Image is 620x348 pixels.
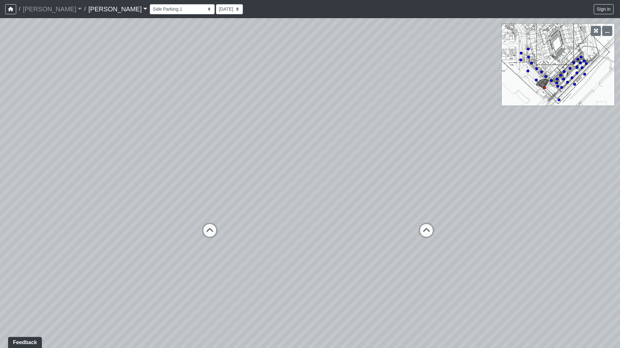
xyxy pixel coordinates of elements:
span: / [82,3,88,16]
iframe: Ybug feedback widget [5,335,43,348]
button: Sign in [594,4,614,14]
a: [PERSON_NAME] [88,3,147,16]
a: [PERSON_NAME] [23,3,82,16]
span: / [16,3,23,16]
